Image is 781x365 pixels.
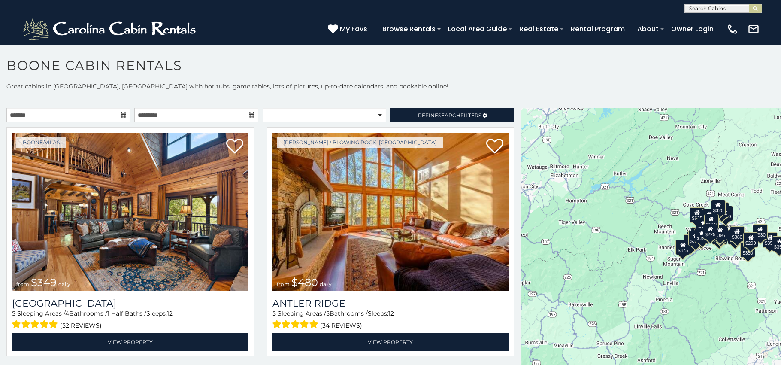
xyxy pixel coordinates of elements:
span: daily [320,281,332,287]
div: $350 [740,242,755,258]
span: $480 [291,276,318,289]
span: from [16,281,29,287]
h3: Diamond Creek Lodge [12,298,248,309]
a: Add to favorites [226,138,243,156]
span: daily [58,281,70,287]
a: [PERSON_NAME] / Blowing Rock, [GEOGRAPHIC_DATA] [277,137,443,148]
a: About [633,21,663,36]
div: $320 [711,200,725,215]
a: Add to favorites [486,138,503,156]
a: Antler Ridge [272,298,509,309]
img: Diamond Creek Lodge [12,133,248,291]
div: $400 [691,227,705,243]
span: Search [438,112,460,119]
div: $395 [712,225,727,240]
span: 5 [12,310,15,317]
span: $349 [31,276,57,289]
img: White-1-2.png [21,16,200,42]
span: (52 reviews) [60,320,102,331]
div: $299 [743,232,758,248]
a: Real Estate [515,21,563,36]
div: $380 [730,226,744,242]
a: View Property [12,333,248,351]
div: $210 [704,214,718,229]
div: $325 [688,231,703,246]
span: 12 [167,310,173,317]
div: $635 [690,207,704,223]
a: from $480 daily [272,133,509,291]
a: [GEOGRAPHIC_DATA] [12,298,248,309]
div: $930 [753,224,767,240]
img: mail-regular-white.png [748,23,760,35]
div: $695 [728,229,742,245]
span: from [277,281,290,287]
div: Sleeping Areas / Bathrooms / Sleeps: [272,309,509,331]
div: $250 [718,206,733,221]
a: RefineSearchFilters [390,108,514,122]
span: 5 [272,310,276,317]
div: $565 [702,209,717,224]
div: $255 [714,202,729,218]
div: $225 [703,224,717,239]
a: Diamond Creek Lodge from $349 daily [12,133,248,291]
img: 1714397585_thumbnail.jpeg [272,133,509,291]
div: Sleeping Areas / Bathrooms / Sleeps: [12,309,248,331]
a: Local Area Guide [444,21,511,36]
div: $410 [696,218,711,233]
span: 12 [388,310,394,317]
a: View Property [272,333,509,351]
a: My Favs [328,24,369,35]
span: 4 [65,310,69,317]
span: 1 Half Baths / [107,310,146,317]
span: My Favs [340,24,367,34]
img: phone-regular-white.png [727,23,739,35]
a: Browse Rentals [378,21,440,36]
span: Refine Filters [418,112,481,119]
a: Owner Login [667,21,718,36]
a: Boone/Vilas [16,137,66,148]
div: $395 [695,228,709,243]
span: (34 reviews) [320,320,362,331]
div: $355 [763,232,777,248]
span: 5 [326,310,330,317]
a: Rental Program [566,21,629,36]
div: $375 [675,240,690,255]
